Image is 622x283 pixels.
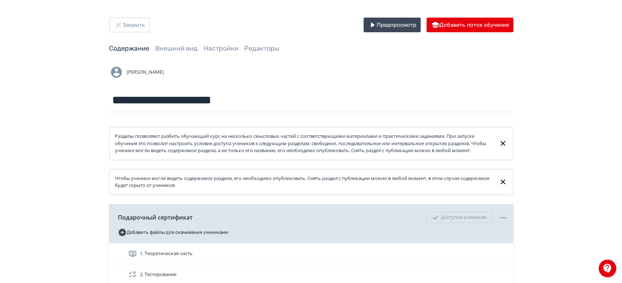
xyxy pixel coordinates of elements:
[109,18,150,32] button: Закрыть
[426,212,493,223] div: Доступно ученикам
[118,227,228,238] button: Добавить файлы для скачивания учениками
[127,69,164,76] span: [PERSON_NAME]
[109,243,513,264] div: 1. Теоретическая часть
[115,175,493,189] div: Чтобы ученики могли видеть содержимое раздела, его необходимо опубликовать. Снять раздел с публик...
[364,18,421,32] button: Предпросмотр
[140,250,193,257] span: 1. Теоретическая часть
[244,44,279,52] a: Редакторы
[115,133,493,154] div: Разделы позволяют разбить обучающий курс на несколько смысловых частей с соответствующими материа...
[140,271,176,278] span: 2. Тестирование
[427,18,513,32] button: Добавить поток обучения
[109,44,149,52] a: Содержание
[118,213,193,222] span: Подарочный сертификат
[155,44,198,52] a: Внешний вид
[204,44,238,52] a: Настройки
